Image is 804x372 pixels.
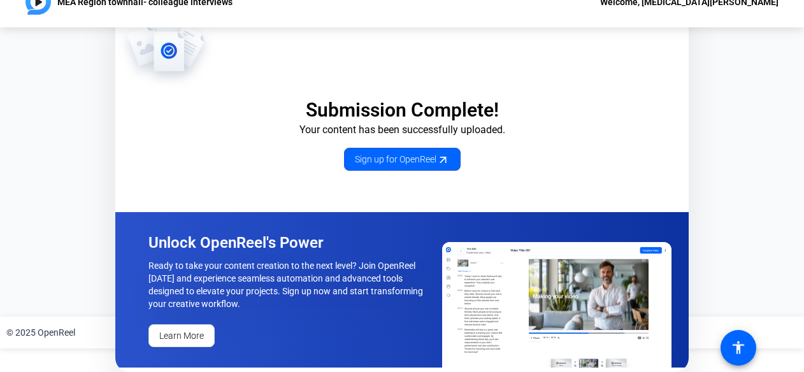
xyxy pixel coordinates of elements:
span: Sign up for OpenReel [355,153,450,166]
p: Ready to take your content creation to the next level? Join OpenReel [DATE] and experience seamle... [148,259,427,310]
span: Learn More [159,329,204,343]
img: OpenReel [442,242,671,368]
a: Learn More [148,324,215,347]
a: Sign up for OpenReel [344,148,461,171]
div: © 2025 OpenReel [6,326,75,340]
p: Submission Complete! [115,98,689,122]
p: Your content has been successfully uploaded. [115,122,689,138]
mat-icon: accessibility [731,340,746,355]
img: OpenReel [115,5,217,88]
p: Unlock OpenReel's Power [148,232,427,253]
